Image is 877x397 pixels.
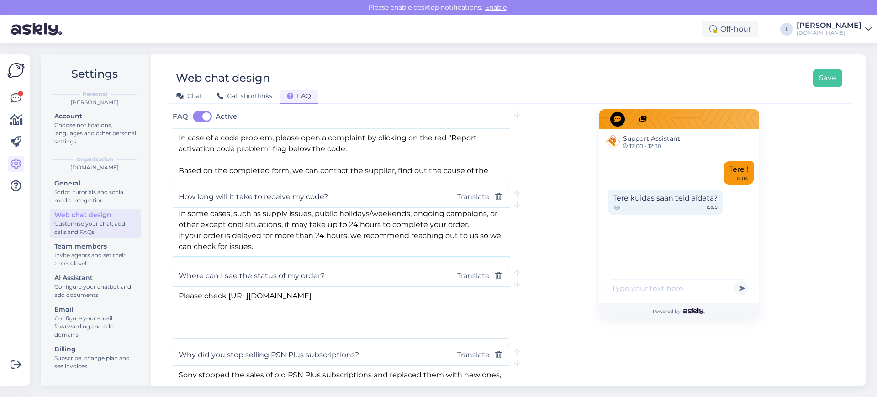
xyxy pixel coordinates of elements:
[179,270,443,282] input: Type your question here...
[54,305,137,314] div: Email
[54,121,137,146] div: Choose notifications, languages and other personal settings
[797,22,861,29] div: [PERSON_NAME]
[482,3,509,11] span: Enable
[50,303,141,340] a: EmailConfigure your email fowrwarding and add domains
[287,92,311,100] span: FAQ
[54,314,137,339] div: Configure your email fowrwarding and add domains
[813,69,842,87] button: Save
[216,109,237,124] label: Active
[54,188,137,205] div: Script, tutorials and social media integration
[54,354,137,371] div: Subscribe, change plan and see invoices
[217,92,272,100] span: Call shortlinks
[653,308,705,315] span: Powered by
[48,65,141,83] h2: Settings
[54,179,137,188] div: General
[76,155,113,164] b: Organization
[623,143,680,149] span: 12:00 - 12:30
[780,23,793,36] div: L
[50,272,141,301] a: AI AssistantConfigure your chatbot and add documents
[702,21,758,37] div: Off-hour
[736,175,748,182] div: 15:04
[54,210,137,220] div: Web chat design
[50,240,141,269] a: Team membersInvite agents and set their access level
[173,129,510,177] textarea: In case of a code problem, please open a complaint by clicking on the red "Report activation code...
[173,111,188,122] span: FAQ
[605,279,754,297] input: Type your text here
[7,62,25,79] img: Askly Logo
[454,191,492,203] button: Translate
[797,29,861,37] div: [DOMAIN_NAME]
[176,92,202,100] span: Chat
[50,209,141,238] a: Web chat designCustomise your chat, add calls and FAQs
[54,111,137,121] div: Account
[54,242,137,251] div: Team members
[683,308,705,314] img: Askly
[454,270,492,282] button: Translate
[50,343,141,372] a: BillingSubscribe, change plan and see invoices
[608,190,723,215] div: Tere kuidas saan teid aidata?
[54,283,137,299] div: Configure your chatbot and add documents
[48,98,141,106] div: [PERSON_NAME]
[50,177,141,206] a: GeneralScript, tutorials and social media integration
[50,110,141,147] a: AccountChoose notifications, languages and other personal settings
[724,161,754,185] div: Tere !
[48,164,141,172] div: [DOMAIN_NAME]
[54,273,137,283] div: AI Assistant
[454,349,492,361] button: Translate
[54,220,137,236] div: Customise your chat, add calls and FAQs
[179,191,443,203] input: Type your question here...
[797,22,872,37] a: [PERSON_NAME][DOMAIN_NAME]
[82,90,107,98] b: Personal
[54,344,137,354] div: Billing
[623,134,680,143] span: Support Assistant
[606,134,620,149] img: Support
[176,69,270,87] div: Web chat design
[54,251,137,268] div: Invite agents and set their access level
[706,204,718,212] span: 15:05
[179,349,443,361] input: Type your question here...
[173,208,510,256] textarea: Orders are usually processed automatically and delivered within 30 minutes. In some cases, such a...
[173,287,510,335] textarea: Please check [URL][DOMAIN_NAME]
